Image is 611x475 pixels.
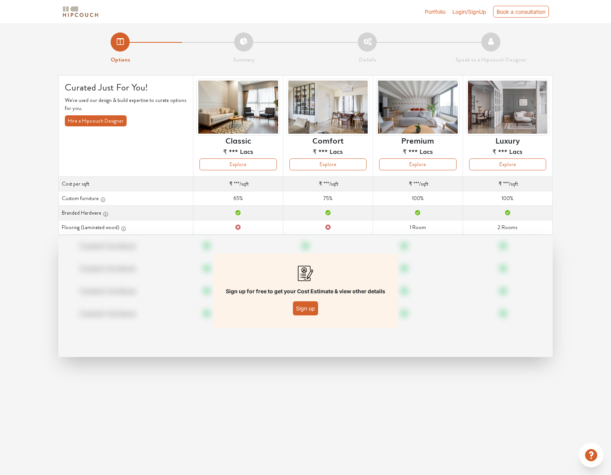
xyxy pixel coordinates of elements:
strong: Details [359,55,376,64]
button: Hire a Hipcouch Designer [65,115,127,126]
button: Sign up [293,301,318,315]
h6: Classic [225,136,251,145]
td: 75% [283,191,373,206]
td: /sqft [283,177,373,191]
div: Book a consultation [493,6,549,18]
th: Custom furniture [59,191,193,206]
a: Portfolio [425,8,445,16]
th: Branded Hardware [59,206,193,220]
img: header-preview [466,79,549,136]
strong: Speak to a Hipcouch Designer [455,55,527,64]
img: header-preview [196,79,280,136]
span: logo-horizontal.svg [61,3,100,20]
span: Login/SignUp [452,8,486,15]
td: 1 Room [373,220,463,235]
button: Explore [469,158,546,170]
button: Explore [379,158,456,170]
img: logo-horizontal.svg [61,5,100,18]
th: Cost per sqft [59,177,193,191]
td: /sqft [463,177,552,191]
h6: Premium [401,136,434,145]
td: 100% [373,191,463,206]
strong: Summary [233,55,255,64]
td: 2 Rooms [463,220,552,235]
td: /sqft [373,177,463,191]
th: Flooring (Laminated wood) [59,220,193,235]
img: header-preview [286,79,370,136]
button: Explore [289,158,367,170]
img: header-preview [376,79,459,136]
td: 100% [463,191,552,206]
p: We've used our design & build expertise to curate options for you. [65,96,187,112]
h6: Comfort [312,136,344,145]
button: Explore [199,158,277,170]
h6: Luxury [495,136,520,145]
td: /sqft [193,177,283,191]
h4: Curated Just For You! [65,82,187,93]
strong: Options [111,55,130,64]
td: 65% [193,191,283,206]
p: Sign up for free to get your Cost Estimate & view other details [226,287,385,295]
